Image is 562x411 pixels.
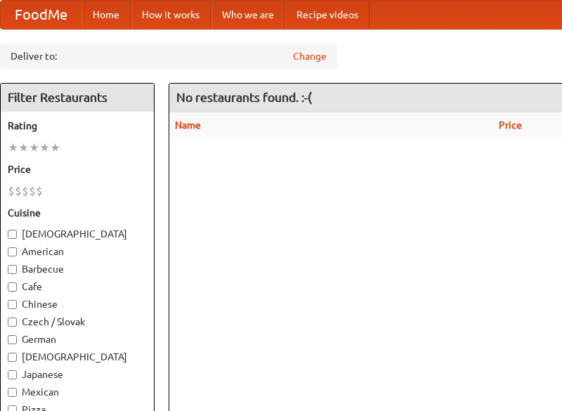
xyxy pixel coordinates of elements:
[8,353,17,362] input: [DEMOGRAPHIC_DATA]
[39,140,50,155] li: ★
[8,300,17,309] input: Chinese
[1,1,81,29] a: FoodMe
[8,230,17,239] input: [DEMOGRAPHIC_DATA]
[36,183,43,199] li: $
[8,262,147,276] label: Barbecue
[18,140,29,155] li: ★
[15,183,22,199] li: $
[8,265,17,274] input: Barbecue
[50,140,60,155] li: ★
[8,370,17,379] input: Japanese
[8,315,147,329] label: Czech / Slovak
[1,84,154,112] h4: Filter Restaurants
[8,388,17,397] input: Mexican
[211,1,285,29] a: Who we are
[8,206,147,220] h5: Cuisine
[8,335,17,344] input: German
[175,119,201,131] a: Name
[29,140,39,155] li: ★
[29,183,36,199] li: $
[8,282,17,292] input: Cafe
[8,367,147,381] label: Japanese
[22,183,29,199] li: $
[81,1,131,29] a: Home
[176,91,312,104] ng-pluralize: No restaurants found. :-(
[8,227,147,241] label: [DEMOGRAPHIC_DATA]
[8,350,147,364] label: [DEMOGRAPHIC_DATA]
[8,385,147,399] label: Mexican
[285,1,370,29] a: Recipe videos
[131,1,211,29] a: How it works
[8,280,147,294] label: Cafe
[8,162,147,176] h5: Price
[8,119,147,133] h5: Rating
[499,119,522,131] a: Price
[8,318,17,327] input: Czech / Slovak
[8,183,15,199] li: $
[293,49,327,63] a: Change
[8,332,147,346] label: German
[8,244,147,259] label: American
[8,247,17,256] input: American
[8,297,147,311] label: Chinese
[8,140,18,155] li: ★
